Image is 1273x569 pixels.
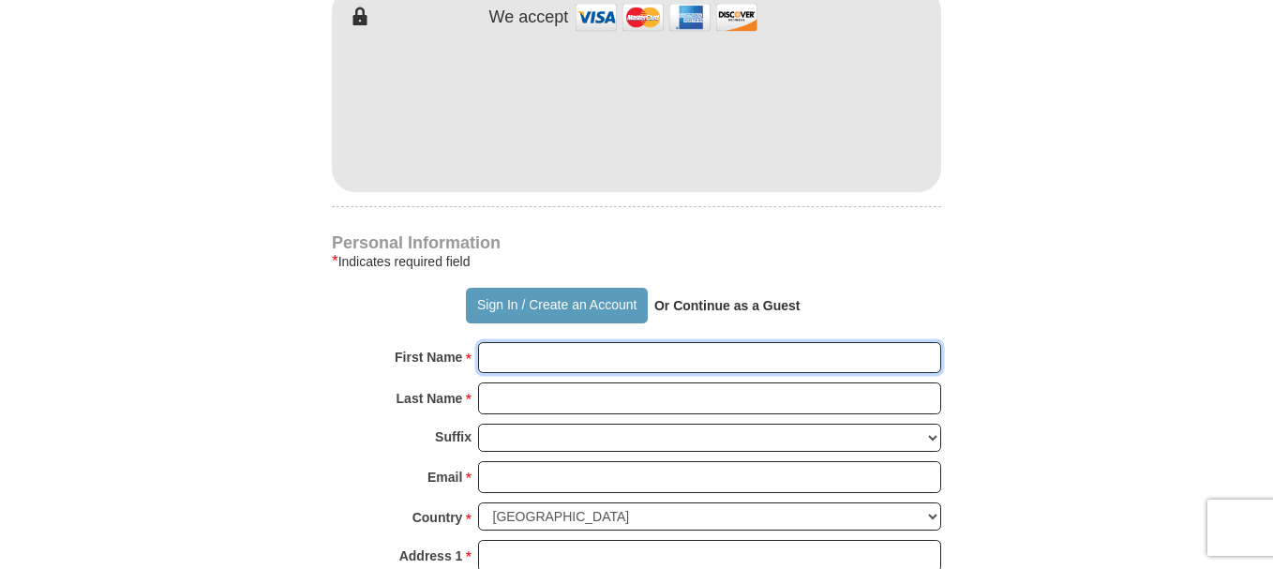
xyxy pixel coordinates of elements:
[435,424,472,450] strong: Suffix
[412,504,463,531] strong: Country
[489,7,569,28] h4: We accept
[332,250,941,273] div: Indicates required field
[654,298,801,313] strong: Or Continue as a Guest
[466,288,647,323] button: Sign In / Create an Account
[395,344,462,370] strong: First Name
[427,464,462,490] strong: Email
[397,385,463,412] strong: Last Name
[399,543,463,569] strong: Address 1
[332,235,941,250] h4: Personal Information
